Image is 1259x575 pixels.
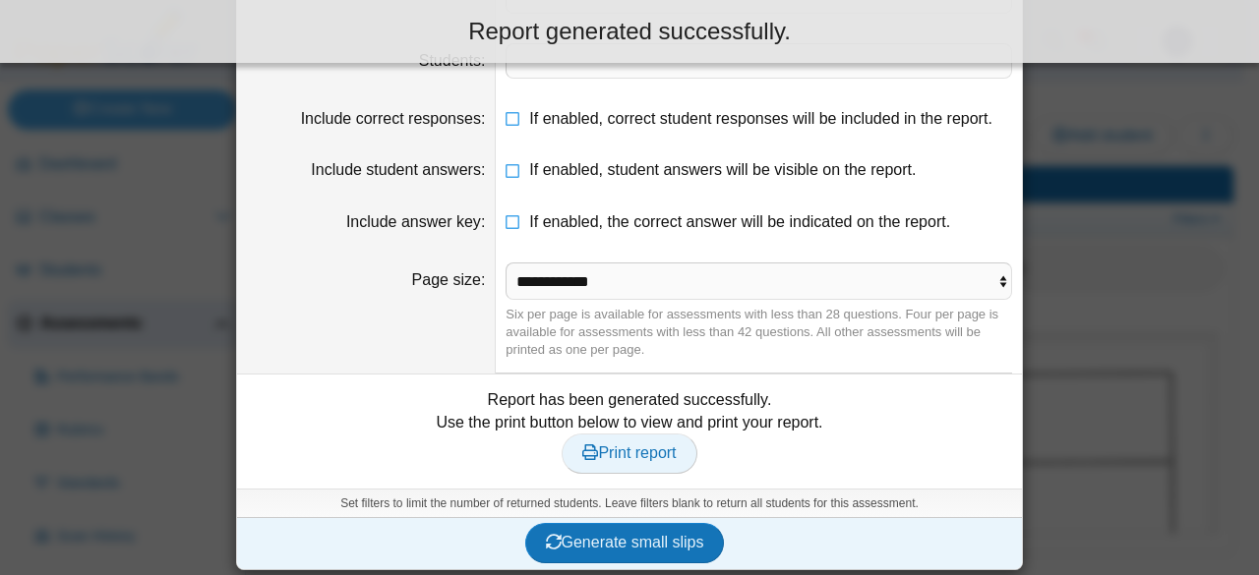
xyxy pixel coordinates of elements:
[237,489,1022,518] div: Set filters to limit the number of returned students. Leave filters blank to return all students ...
[529,110,992,127] span: If enabled, correct student responses will be included in the report.
[529,213,950,230] span: If enabled, the correct answer will be indicated on the report.
[506,306,1012,360] div: Six per page is available for assessments with less than 28 questions. Four per page is available...
[412,271,486,288] label: Page size
[311,161,485,178] label: Include student answers
[529,161,916,178] span: If enabled, student answers will be visible on the report.
[346,213,485,230] label: Include answer key
[301,110,486,127] label: Include correct responses
[15,15,1244,48] div: Report generated successfully.
[419,52,486,69] label: Students
[247,389,1012,473] div: Report has been generated successfully. Use the print button below to view and print your report.
[562,433,696,473] a: Print report
[525,523,725,562] button: Generate small slips
[546,534,704,550] span: Generate small slips
[582,444,676,461] span: Print report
